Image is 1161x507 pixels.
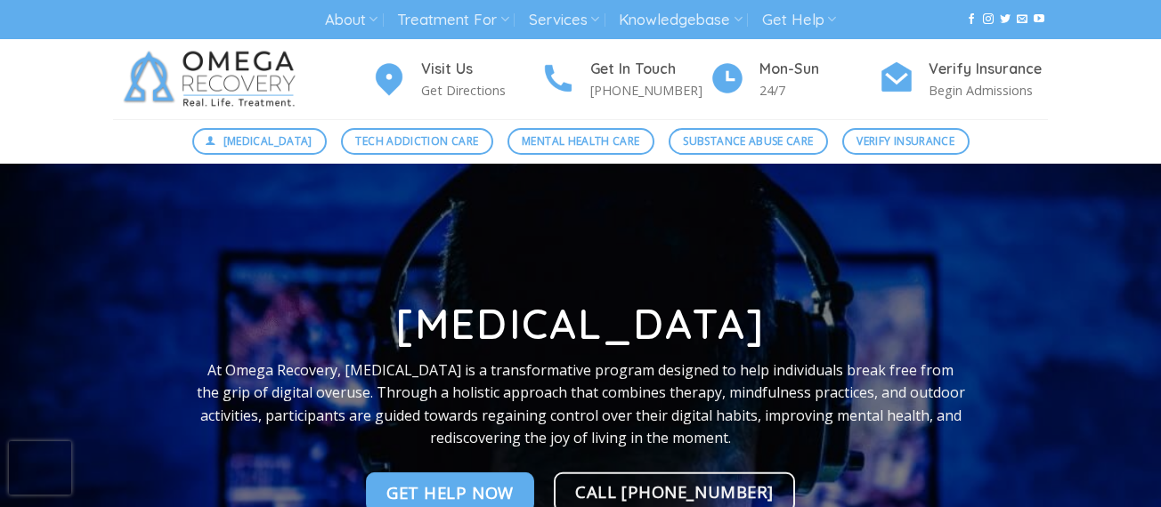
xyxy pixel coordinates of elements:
[762,4,836,36] a: Get Help
[421,58,540,81] h4: Visit Us
[341,128,493,155] a: Tech Addiction Care
[683,133,813,149] span: Substance Abuse Care
[759,58,879,81] h4: Mon-Sun
[929,58,1048,81] h4: Verify Insurance
[522,133,639,149] span: Mental Health Care
[575,479,774,504] span: Call [PHONE_NUMBER]
[192,128,328,155] a: [MEDICAL_DATA]
[590,80,710,101] p: [PHONE_NUMBER]
[842,128,970,155] a: Verify Insurance
[1034,13,1044,26] a: Follow on YouTube
[223,133,313,149] span: [MEDICAL_DATA]
[395,298,765,350] strong: [MEDICAL_DATA]
[325,4,378,36] a: About
[966,13,977,26] a: Follow on Facebook
[507,128,654,155] a: Mental Health Care
[619,4,742,36] a: Knowledgebase
[669,128,828,155] a: Substance Abuse Care
[1000,13,1011,26] a: Follow on Twitter
[113,39,313,119] img: Omega Recovery
[983,13,994,26] a: Follow on Instagram
[196,358,965,449] p: At Omega Recovery, [MEDICAL_DATA] is a transformative program designed to help individuals break ...
[397,4,508,36] a: Treatment For
[355,133,478,149] span: Tech Addiction Care
[371,58,540,101] a: Visit Us Get Directions
[857,133,954,149] span: Verify Insurance
[929,80,1048,101] p: Begin Admissions
[1017,13,1027,26] a: Send us an email
[590,58,710,81] h4: Get In Touch
[386,479,514,505] span: Get Help NOw
[759,80,879,101] p: 24/7
[879,58,1048,101] a: Verify Insurance Begin Admissions
[9,441,71,495] iframe: reCAPTCHA
[421,80,540,101] p: Get Directions
[529,4,599,36] a: Services
[540,58,710,101] a: Get In Touch [PHONE_NUMBER]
